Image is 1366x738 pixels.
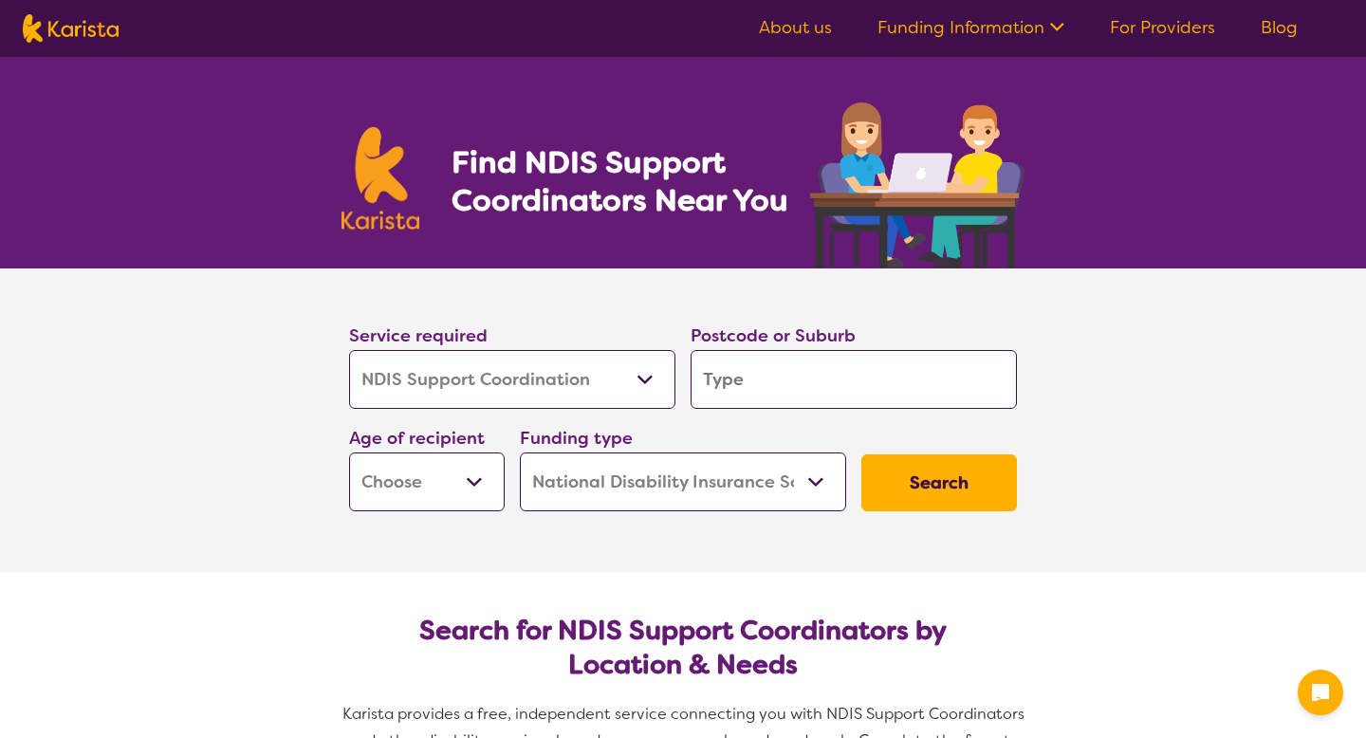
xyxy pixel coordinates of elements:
a: For Providers [1110,16,1215,39]
a: Blog [1261,16,1298,39]
a: Funding Information [877,16,1064,39]
h2: Search for NDIS Support Coordinators by Location & Needs [364,614,1002,682]
label: Service required [349,324,488,347]
img: Karista logo [341,127,419,230]
label: Funding type [520,427,633,450]
button: Search [861,454,1017,511]
h1: Find NDIS Support Coordinators Near You [452,143,803,219]
input: Type [691,350,1017,409]
label: Postcode or Suburb [691,324,856,347]
img: Karista logo [23,14,119,43]
img: support-coordination [810,102,1024,268]
label: Age of recipient [349,427,485,450]
a: About us [759,16,832,39]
